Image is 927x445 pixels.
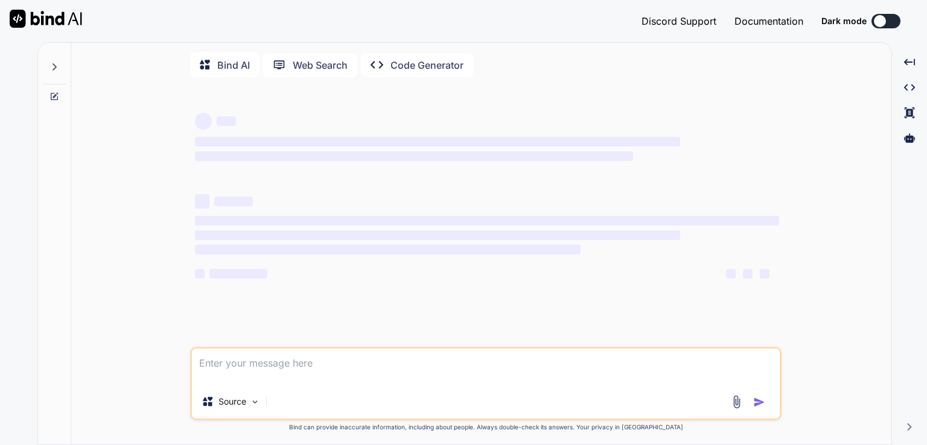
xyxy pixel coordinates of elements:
[726,269,736,279] span: ‌
[743,269,753,279] span: ‌
[760,269,769,279] span: ‌
[195,216,779,226] span: ‌
[195,113,212,130] span: ‌
[209,269,267,279] span: ‌
[250,397,260,407] img: Pick Models
[390,58,463,72] p: Code Generator
[821,15,867,27] span: Dark mode
[195,137,680,147] span: ‌
[195,151,633,161] span: ‌
[730,395,744,409] img: attachment
[642,14,716,28] button: Discord Support
[195,245,581,254] span: ‌
[218,396,246,408] p: Source
[753,396,765,408] img: icon
[293,58,348,72] p: Web Search
[734,15,803,27] span: Documentation
[195,230,680,240] span: ‌
[217,58,250,72] p: Bind AI
[195,269,205,279] span: ‌
[642,15,716,27] span: Discord Support
[190,423,782,432] p: Bind can provide inaccurate information, including about people. Always double-check its answers....
[195,194,209,209] span: ‌
[734,14,803,28] button: Documentation
[214,197,253,206] span: ‌
[10,10,82,28] img: Bind AI
[217,116,236,126] span: ‌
